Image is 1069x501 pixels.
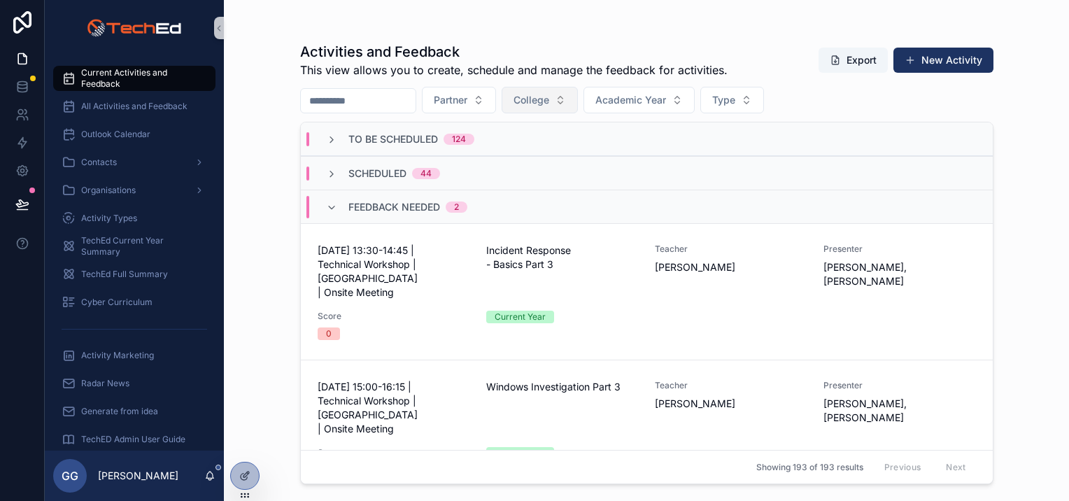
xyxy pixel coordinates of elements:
span: Academic Year [595,93,666,107]
a: TechEd Current Year Summary [53,234,215,259]
span: Teacher [655,380,807,391]
span: [PERSON_NAME] [655,260,807,274]
span: Score [318,311,469,322]
a: Organisations [53,178,215,203]
a: Current Activities and Feedback [53,66,215,91]
span: Teacher [655,244,807,255]
div: scrollable content [45,56,224,451]
span: Cyber Curriculum [81,297,153,308]
span: Activity Marketing [81,350,154,361]
img: App logo [87,17,181,39]
div: 124 [452,134,466,145]
span: [PERSON_NAME], [PERSON_NAME] [823,260,975,288]
button: Select Button [583,87,695,113]
span: Score [318,447,469,458]
span: [DATE] 13:30-14:45 | Technical Workshop | [GEOGRAPHIC_DATA] | Onsite Meeting [318,244,469,299]
p: [PERSON_NAME] [98,469,178,483]
a: TechEd Full Summary [53,262,215,287]
button: Select Button [700,87,764,113]
span: Presenter [823,244,975,255]
div: 0 [326,327,332,340]
a: [DATE] 15:00-16:15 | Technical Workshop | [GEOGRAPHIC_DATA] | Onsite MeetingWindows Investigation... [301,360,993,496]
div: Current Year [495,311,546,323]
span: To Be Scheduled [348,132,438,146]
button: Select Button [422,87,496,113]
a: Radar News [53,371,215,396]
span: TechEd Current Year Summary [81,235,201,257]
a: Activity Marketing [53,343,215,368]
a: TechED Admin User Guide [53,427,215,452]
span: Contacts [81,157,117,168]
button: Select Button [502,87,578,113]
h1: Activities and Feedback [300,42,728,62]
button: New Activity [893,48,993,73]
div: 44 [420,168,432,179]
span: TechED Admin User Guide [81,434,185,445]
span: Generate from idea [81,406,158,417]
span: Incident Response - Basics Part 3 [486,244,638,271]
span: TechEd Full Summary [81,269,168,280]
a: All Activities and Feedback [53,94,215,119]
span: Feedback Needed [348,200,440,214]
div: 2 [454,202,459,213]
span: This view allows you to create, schedule and manage the feedback for activities. [300,62,728,78]
span: Organisations [81,185,136,196]
a: Activity Types [53,206,215,231]
span: Partner [434,93,467,107]
span: College [514,93,549,107]
button: Export [819,48,888,73]
a: [DATE] 13:30-14:45 | Technical Workshop | [GEOGRAPHIC_DATA] | Onsite MeetingIncident Response - B... [301,223,993,360]
span: Windows Investigation Part 3 [486,380,638,394]
span: GG [62,467,78,484]
a: Cyber Curriculum [53,290,215,315]
span: [DATE] 15:00-16:15 | Technical Workshop | [GEOGRAPHIC_DATA] | Onsite Meeting [318,380,469,436]
a: Outlook Calendar [53,122,215,147]
span: Activity Types [81,213,137,224]
span: Presenter [823,380,975,391]
span: Showing 193 of 193 results [756,462,863,473]
div: Current Year [495,447,546,460]
span: All Activities and Feedback [81,101,187,112]
span: [PERSON_NAME] [655,397,807,411]
span: Scheduled [348,167,406,181]
span: Type [712,93,735,107]
span: Outlook Calendar [81,129,150,140]
a: Generate from idea [53,399,215,424]
span: Current Activities and Feedback [81,67,201,90]
span: Radar News [81,378,129,389]
a: Contacts [53,150,215,175]
span: [PERSON_NAME], [PERSON_NAME] [823,397,975,425]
